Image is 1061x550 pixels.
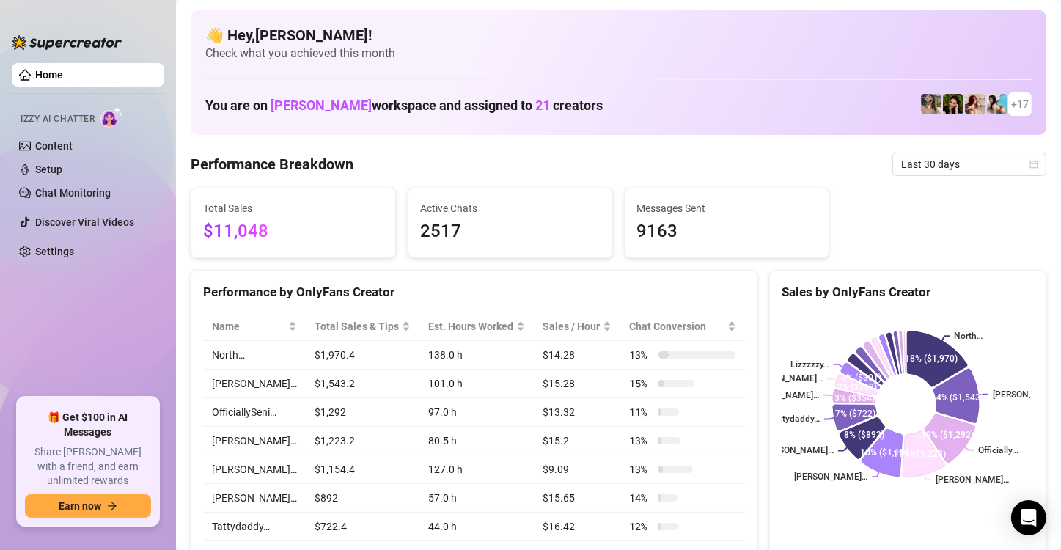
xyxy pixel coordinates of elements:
text: Lizzzzzy… [790,359,829,370]
span: Active Chats [420,200,601,216]
th: Total Sales & Tips [306,312,419,341]
span: Last 30 days [901,153,1038,175]
td: $1,292 [306,398,419,427]
img: AI Chatter [100,106,123,128]
span: Total Sales & Tips [315,318,399,334]
img: emilylou (@emilyylouu) [921,94,941,114]
h1: You are on workspace and assigned to creators [205,98,603,114]
span: 2517 [420,218,601,246]
img: playfuldimples (@playfuldimples) [943,94,963,114]
h4: Performance Breakdown [191,154,353,175]
th: Name [203,312,306,341]
td: $15.28 [534,370,620,398]
td: [PERSON_NAME]… [203,427,306,455]
button: Earn nowarrow-right [25,494,151,518]
text: [PERSON_NAME]… [936,474,1009,485]
text: [PERSON_NAME]… [760,446,834,456]
span: Check what you achieved this month [205,45,1032,62]
text: [PERSON_NAME]… [749,374,822,384]
span: Messages Sent [637,200,818,216]
td: $1,970.4 [306,341,419,370]
td: $15.2 [534,427,620,455]
td: $892 [306,484,419,513]
td: $722.4 [306,513,419,541]
span: 9163 [637,218,818,246]
td: Tattydaddy… [203,513,306,541]
td: 101.0 h [419,370,534,398]
span: [PERSON_NAME] [271,98,372,113]
text: Officially... [978,445,1018,455]
span: 13 % [629,461,653,477]
a: Home [35,69,63,81]
span: 🎁 Get $100 in AI Messages [25,411,151,439]
span: 21 [535,98,550,113]
span: Earn now [59,500,101,512]
td: 97.0 h [419,398,534,427]
td: 138.0 h [419,341,534,370]
a: Settings [35,246,74,257]
span: calendar [1029,160,1038,169]
td: $1,223.2 [306,427,419,455]
td: 127.0 h [419,455,534,484]
a: Setup [35,164,62,175]
img: logo-BBDzfeDw.svg [12,35,122,50]
span: Name [212,318,285,334]
div: Open Intercom Messenger [1011,500,1046,535]
th: Sales / Hour [534,312,620,341]
span: Total Sales [203,200,383,216]
td: $13.32 [534,398,620,427]
td: [PERSON_NAME]… [203,484,306,513]
text: [PERSON_NAME]… [745,390,818,400]
span: $11,048 [203,218,383,246]
th: Chat Conversion [620,312,744,341]
td: 57.0 h [419,484,534,513]
td: 44.0 h [419,513,534,541]
a: Content [35,140,73,152]
span: Chat Conversion [629,318,724,334]
span: Izzy AI Chatter [21,112,95,126]
td: $16.42 [534,513,620,541]
td: $14.28 [534,341,620,370]
span: 12 % [629,518,653,535]
a: Chat Monitoring [35,187,111,199]
img: North (@northnattvip) [987,94,1007,114]
span: Share [PERSON_NAME] with a friend, and earn unlimited rewards [25,445,151,488]
div: Performance by OnlyFans Creator [203,282,745,302]
span: 13 % [629,433,653,449]
h4: 👋 Hey, [PERSON_NAME] ! [205,25,1032,45]
div: Est. Hours Worked [428,318,513,334]
img: North (@northnattfree) [965,94,985,114]
text: North… [954,331,983,342]
td: OfficiallySeni… [203,398,306,427]
a: Discover Viral Videos [35,216,134,228]
td: $15.65 [534,484,620,513]
td: 80.5 h [419,427,534,455]
td: $1,154.4 [306,455,419,484]
span: 14 % [629,490,653,506]
text: [PERSON_NAME]… [794,472,867,482]
text: Tattydaddy… [770,414,820,425]
span: Sales / Hour [543,318,600,334]
td: $1,543.2 [306,370,419,398]
span: 11 % [629,404,653,420]
td: [PERSON_NAME]… [203,455,306,484]
td: [PERSON_NAME]… [203,370,306,398]
div: Sales by OnlyFans Creator [782,282,1034,302]
span: 15 % [629,375,653,392]
td: North… [203,341,306,370]
span: 13 % [629,347,653,363]
span: + 17 [1011,96,1029,112]
td: $9.09 [534,455,620,484]
span: arrow-right [107,501,117,511]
